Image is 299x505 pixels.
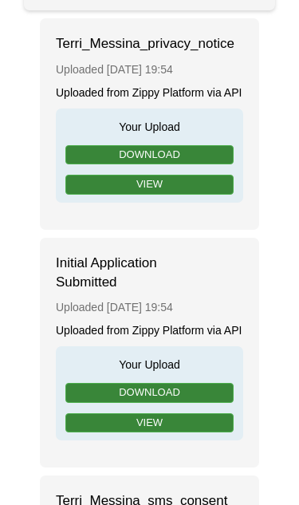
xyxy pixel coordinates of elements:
[65,145,234,165] a: Download
[65,413,234,433] a: View
[65,175,234,195] a: View
[65,383,234,403] a: Download
[64,116,235,135] span: Your Upload
[56,34,215,53] span: Terri_Messina_privacy_notice
[56,254,215,293] span: Initial Application Submitted
[64,354,235,373] span: Your Upload
[56,292,243,323] div: Uploaded [DATE] 19:54
[56,54,243,85] div: Uploaded [DATE] 19:54
[56,85,243,101] div: Uploaded from Zippy Platform via API
[56,323,243,338] div: Uploaded from Zippy Platform via API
